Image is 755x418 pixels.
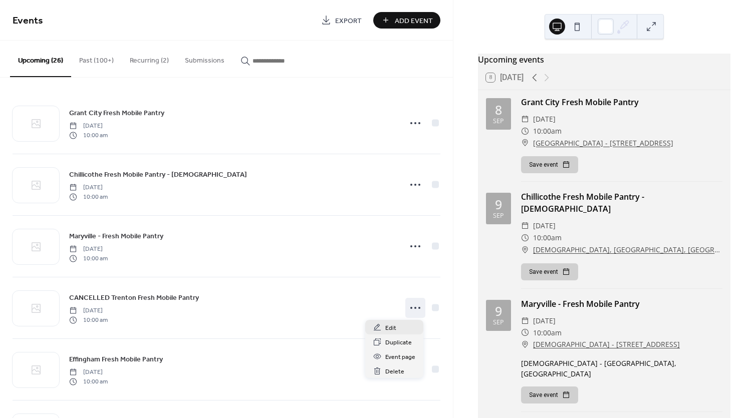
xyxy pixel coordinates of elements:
[69,192,108,201] span: 10:00 am
[533,338,680,350] a: [DEMOGRAPHIC_DATA] - [STREET_ADDRESS]
[69,183,108,192] span: [DATE]
[69,107,164,119] a: Grant City Fresh Mobile Pantry
[521,113,529,125] div: ​
[10,41,71,77] button: Upcoming (26)
[521,232,529,244] div: ​
[533,244,722,256] a: [DEMOGRAPHIC_DATA], [GEOGRAPHIC_DATA], [GEOGRAPHIC_DATA]
[521,220,529,232] div: ​
[521,244,529,256] div: ​
[521,191,722,215] div: Chillicothe Fresh Mobile Pantry - [DEMOGRAPHIC_DATA]
[177,41,232,76] button: Submissions
[521,358,722,379] div: [DEMOGRAPHIC_DATA] - [GEOGRAPHIC_DATA], [GEOGRAPHIC_DATA]
[521,298,722,310] div: Maryville - Fresh Mobile Pantry
[314,12,369,29] a: Export
[69,353,163,365] a: Effingham Fresh Mobile Pantry
[533,220,556,232] span: [DATE]
[71,41,122,76] button: Past (100+)
[122,41,177,76] button: Recurring (2)
[495,305,502,317] div: 9
[69,230,163,242] a: Maryville - Fresh Mobile Pantry
[395,16,433,26] span: Add Event
[69,169,247,180] a: Chillicothe Fresh Mobile Pantry - [DEMOGRAPHIC_DATA]
[385,352,415,362] span: Event page
[521,263,578,280] button: Save event
[521,156,578,173] button: Save event
[533,315,556,327] span: [DATE]
[69,131,108,140] span: 10:00 am
[521,327,529,339] div: ​
[521,338,529,350] div: ​
[69,231,163,242] span: Maryville - Fresh Mobile Pantry
[69,293,199,303] span: CANCELLED Trenton Fresh Mobile Pantry
[533,232,562,244] span: 10:00am
[373,12,440,29] button: Add Event
[493,118,504,125] div: Sep
[69,306,108,315] span: [DATE]
[385,337,412,348] span: Duplicate
[69,245,108,254] span: [DATE]
[385,366,404,377] span: Delete
[13,11,43,31] span: Events
[495,104,502,116] div: 8
[521,137,529,149] div: ​
[533,137,673,149] a: [GEOGRAPHIC_DATA] - [STREET_ADDRESS]
[69,122,108,131] span: [DATE]
[69,315,108,324] span: 10:00 am
[533,125,562,137] span: 10:00am
[69,254,108,263] span: 10:00 am
[478,54,730,66] div: Upcoming events
[69,368,108,377] span: [DATE]
[493,213,504,219] div: Sep
[69,377,108,386] span: 10:00 am
[533,327,562,339] span: 10:00am
[335,16,362,26] span: Export
[493,319,504,326] div: Sep
[521,125,529,137] div: ​
[521,386,578,403] button: Save event
[69,108,164,119] span: Grant City Fresh Mobile Pantry
[69,354,163,365] span: Effingham Fresh Mobile Pantry
[385,323,396,333] span: Edit
[533,113,556,125] span: [DATE]
[521,96,722,108] div: Grant City Fresh Mobile Pantry
[521,315,529,327] div: ​
[495,198,502,211] div: 9
[69,292,199,303] a: CANCELLED Trenton Fresh Mobile Pantry
[69,170,247,180] span: Chillicothe Fresh Mobile Pantry - [DEMOGRAPHIC_DATA]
